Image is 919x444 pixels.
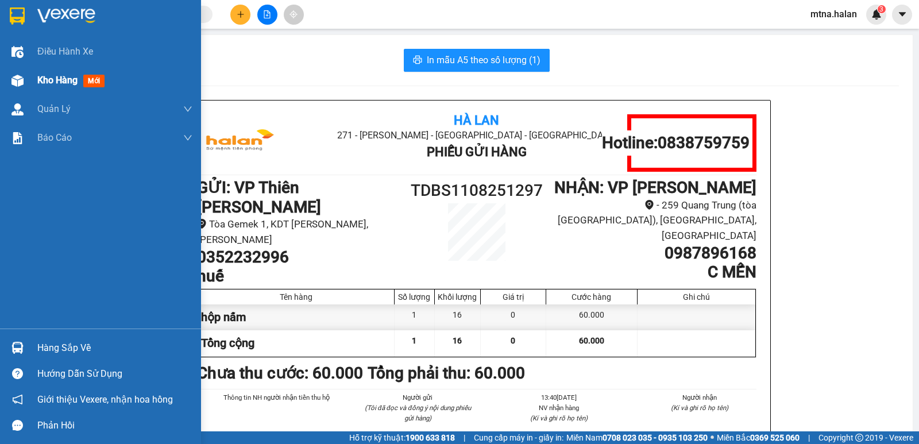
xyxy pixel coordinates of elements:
b: Tổng phải thu: 60.000 [368,364,525,383]
span: ⚪️ [711,435,714,440]
span: Tổng cộng [201,336,254,350]
button: aim [284,5,304,25]
span: notification [12,394,23,405]
span: environment [197,219,207,229]
button: printerIn mẫu A5 theo số lượng (1) [404,49,550,72]
button: caret-down [892,5,912,25]
span: environment [644,200,654,210]
sup: 3 [878,5,886,13]
span: Điều hành xe [37,44,93,59]
li: 271 - [PERSON_NAME] - [GEOGRAPHIC_DATA] - [GEOGRAPHIC_DATA] [107,28,480,43]
img: logo.jpg [14,14,101,72]
i: (Kí và ghi rõ họ tên) [671,404,728,412]
span: 1 [412,336,416,345]
span: printer [413,55,422,66]
div: Tên hàng [201,292,391,302]
strong: 0369 525 060 [750,433,800,442]
li: Thông tin NH người nhận tiền thu hộ [220,392,334,403]
strong: 1900 633 818 [406,433,455,442]
span: | [808,431,810,444]
span: Cung cấp máy in - giấy in: [474,431,563,444]
li: 271 - [PERSON_NAME] - [GEOGRAPHIC_DATA] - [GEOGRAPHIC_DATA] [290,128,663,142]
img: warehouse-icon [11,103,24,115]
div: Ghi chú [640,292,752,302]
span: 60.000 [579,336,604,345]
span: Hỗ trợ kỹ thuật: [349,431,455,444]
h1: C MẾN [547,262,756,282]
span: 0 [511,336,515,345]
h1: Hotline: 0838759759 [602,133,750,153]
img: icon-new-feature [871,9,882,20]
b: Phiếu Gửi Hàng [427,145,527,159]
span: Miền Bắc [717,431,800,444]
img: logo.jpg [197,114,283,172]
span: Quản Lý [37,102,71,116]
span: caret-down [897,9,908,20]
h1: TDBS1108251297 [407,178,547,203]
span: | [464,431,465,444]
li: NV nhận hàng [502,403,616,413]
b: Chưa thu cước : 60.000 [197,364,363,383]
span: Báo cáo [37,130,72,145]
div: hộp nấm [198,304,395,330]
div: Hướng dẫn sử dụng [37,365,192,383]
button: plus [230,5,250,25]
span: 3 [879,5,883,13]
div: 16 [435,304,481,330]
div: Hàng sắp về [37,339,192,357]
div: Phản hồi [37,417,192,434]
li: 13:40[DATE] [502,392,616,403]
b: GỬI : VP Thiên [PERSON_NAME] [197,178,321,217]
span: Miền Nam [566,431,708,444]
img: logo-vxr [10,7,25,25]
i: (Tôi đã đọc và đồng ý nội dung phiếu gửi hàng) [365,404,471,422]
img: warehouse-icon [11,75,24,87]
li: Tòa Gemek 1, KDT [PERSON_NAME], [PERSON_NAME] [197,217,407,247]
div: 0 [481,304,546,330]
span: Giới thiệu Vexere, nhận hoa hồng [37,392,173,407]
h1: huế [197,267,407,286]
span: mới [83,75,105,87]
span: file-add [263,10,271,18]
strong: 0708 023 035 - 0935 103 250 [603,433,708,442]
span: aim [289,10,298,18]
div: Giá trị [484,292,543,302]
span: plus [237,10,245,18]
span: 16 [453,336,462,345]
img: warehouse-icon [11,342,24,354]
span: down [183,105,192,114]
span: In mẫu A5 theo số lượng (1) [427,53,540,67]
button: file-add [257,5,277,25]
div: 1 [395,304,435,330]
div: Số lượng [397,292,431,302]
img: warehouse-icon [11,46,24,58]
span: mtna.halan [801,7,866,21]
span: message [12,420,23,431]
img: solution-icon [11,132,24,144]
div: Khối lượng [438,292,477,302]
span: down [183,133,192,142]
b: NHẬN : VP [PERSON_NAME] [554,178,756,197]
i: (Kí và ghi rõ họ tên) [530,414,588,422]
span: copyright [855,434,863,442]
b: GỬI : VP Thiên [PERSON_NAME] [14,78,138,117]
li: - 259 Quang Trung (tòa [GEOGRAPHIC_DATA]), [GEOGRAPHIC_DATA], [GEOGRAPHIC_DATA] [547,198,756,244]
h1: 0987896168 [547,244,756,263]
span: Kho hàng [37,75,78,86]
li: Người gửi [361,392,475,403]
b: Hà Lan [454,113,499,128]
div: 60.000 [546,304,638,330]
h1: 0352232996 [197,248,407,267]
li: Người nhận [643,392,757,403]
span: question-circle [12,368,23,379]
div: Cước hàng [549,292,634,302]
